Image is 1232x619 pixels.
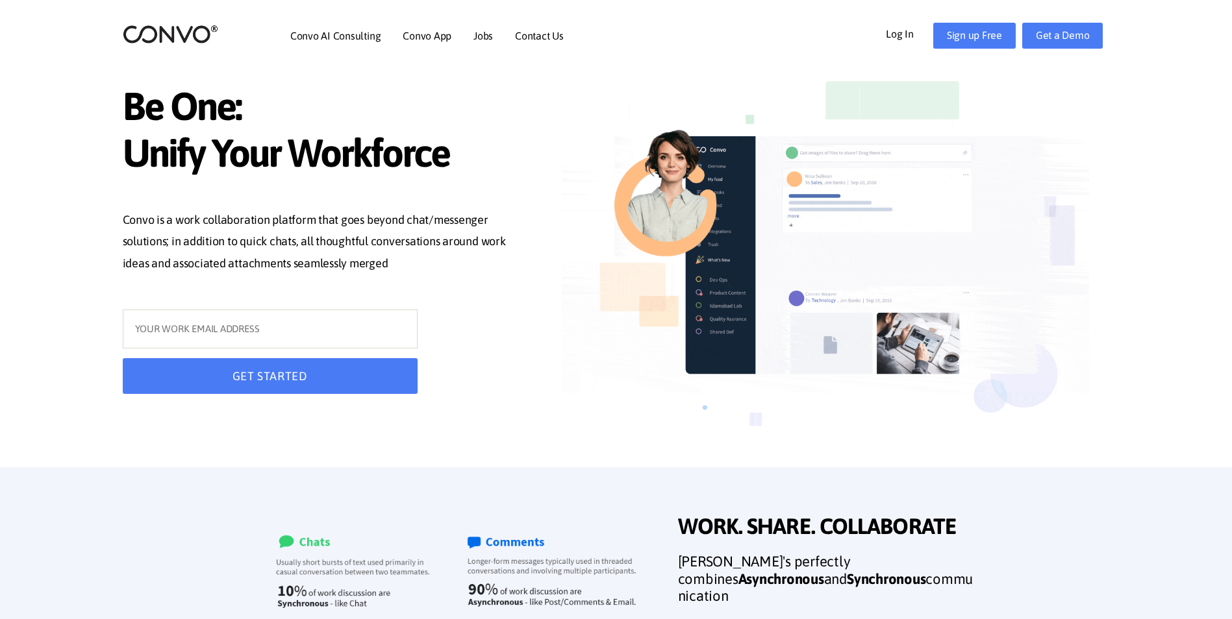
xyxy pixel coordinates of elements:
[1022,23,1103,49] a: Get a Demo
[738,570,824,587] strong: Asynchronous
[123,130,523,180] span: Unify Your Workforce
[678,553,977,614] h3: [PERSON_NAME]'s perfectly combines and communication
[515,30,564,41] a: Contact Us
[123,209,523,278] p: Convo is a work collaboration platform that goes beyond chat/messenger solutions; in addition to ...
[123,83,523,133] span: Be One:
[933,23,1016,49] a: Sign up Free
[123,358,418,394] button: GET STARTED
[886,23,933,43] a: Log In
[403,30,451,41] a: Convo App
[290,30,381,41] a: Convo AI Consulting
[123,309,418,348] input: YOUR WORK EMAIL ADDRESS
[473,30,493,41] a: Jobs
[847,570,925,587] strong: Synchronous
[123,24,218,44] img: logo_2.png
[678,513,977,543] span: WORK. SHARE. COLLABORATE
[562,58,1089,467] img: image_not_found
